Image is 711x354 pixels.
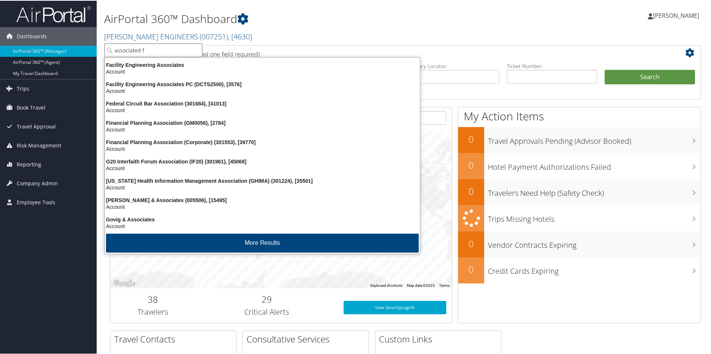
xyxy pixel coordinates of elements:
[100,215,424,222] div: Govig & Associates
[17,117,56,135] span: Travel Approval
[488,210,701,224] h3: Trips Missing Hotels
[458,231,701,257] a: 0Vendor Contracts Expiring
[17,173,58,192] span: Company Admin
[201,292,332,305] h2: 29
[407,283,435,287] span: Map data ©2025
[17,26,47,45] span: Dashboards
[458,184,484,197] h2: 0
[116,46,646,59] h2: Airtinerary Lookup
[100,184,424,190] div: Account
[100,157,424,164] div: G20 Interfaith Forum Association (IF20) (301961), [45068]
[104,43,202,56] input: Search Accounts
[488,236,701,250] h3: Vendor Contracts Expiring
[379,332,501,345] h2: Custom Links
[100,87,424,94] div: Account
[100,100,424,106] div: Federal Circuit Bar Association (301684), [41013]
[17,79,29,97] span: Trips
[100,126,424,132] div: Account
[458,158,484,171] h2: 0
[507,62,597,69] label: Ticket Number:
[16,5,91,22] img: airportal-logo.png
[653,11,699,19] span: [PERSON_NAME]
[116,306,190,316] h3: Travelers
[112,278,136,288] img: Google
[100,119,424,126] div: Financial Planning Association (GM0056), [2784]
[112,278,136,288] a: Open this area in Google Maps (opens a new window)
[458,152,701,178] a: 0Hotel Payment Authorizations Failed
[116,292,190,305] h2: 38
[488,262,701,276] h3: Credit Cards Expiring
[488,184,701,198] h3: Travelers Need Help (Safety Check)
[458,132,484,145] h2: 0
[100,222,424,229] div: Account
[100,164,424,171] div: Account
[228,31,252,41] span: , [ 4630 ]
[100,177,424,184] div: [US_STATE] Health Information Management Association (GHIMA) (301224), [35501]
[100,145,424,152] div: Account
[344,300,446,314] a: View SecurityLogic®
[488,131,701,146] h3: Travel Approvals Pending (Advisor Booked)
[114,332,236,345] h2: Travel Contacts
[100,68,424,74] div: Account
[100,61,424,68] div: Facility Engineering Associates
[100,203,424,210] div: Account
[439,283,450,287] a: Terms (opens in new tab)
[100,196,424,203] div: [PERSON_NAME] & Associates (005506), [15495]
[458,257,701,283] a: 0Credit Cards Expiring
[605,69,695,84] button: Search
[247,332,369,345] h2: Consultative Services
[100,80,424,87] div: Facility Engineering Associates PC (DCTS2500), [3576]
[106,233,419,252] button: More Results
[409,62,499,69] label: Agency Locator:
[100,138,424,145] div: Financial Planning Association (Corporate) (301553), [39770]
[458,263,484,275] h2: 0
[648,4,707,26] a: [PERSON_NAME]
[17,98,45,116] span: Book Travel
[458,126,701,152] a: 0Travel Approvals Pending (Advisor Booked)
[458,204,701,231] a: Trips Missing Hotels
[189,49,260,58] span: (at least one field required)
[17,192,55,211] span: Employee Tools
[104,31,252,41] a: [PERSON_NAME] ENGINEERS
[200,31,228,41] span: ( 007251 )
[458,108,701,123] h1: My Action Items
[100,106,424,113] div: Account
[488,157,701,172] h3: Hotel Payment Authorizations Failed
[17,155,41,173] span: Reporting
[201,306,332,316] h3: Critical Alerts
[17,136,61,154] span: Risk Management
[458,178,701,204] a: 0Travelers Need Help (Safety Check)
[104,10,506,26] h1: AirPortal 360™ Dashboard
[458,237,484,249] h2: 0
[370,282,402,288] button: Keyboard shortcuts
